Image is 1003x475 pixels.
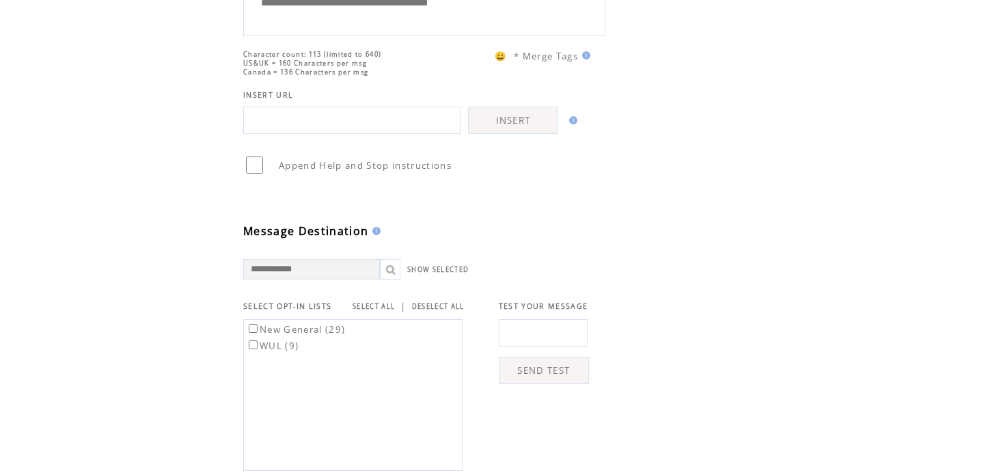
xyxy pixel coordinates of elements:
span: 😀 [495,50,507,62]
label: New General (29) [246,323,345,336]
span: Message Destination [243,223,368,239]
span: Canada = 136 Characters per msg [243,68,368,77]
input: WUL (9) [249,340,258,349]
span: TEST YOUR MESSAGE [499,301,588,311]
img: help.gif [565,116,577,124]
a: SEND TEST [499,357,589,384]
span: SELECT OPT-IN LISTS [243,301,331,311]
a: SHOW SELECTED [407,265,469,274]
a: INSERT [468,107,558,134]
input: New General (29) [249,324,258,333]
span: * Merge Tags [514,50,578,62]
a: DESELECT ALL [412,302,465,311]
span: Character count: 113 (limited to 640) [243,50,381,59]
span: Append Help and Stop instructions [279,159,452,172]
span: INSERT URL [243,90,293,100]
span: | [400,300,406,312]
img: help.gif [368,227,381,235]
a: SELECT ALL [353,302,395,311]
img: help.gif [578,51,590,59]
span: US&UK = 160 Characters per msg [243,59,367,68]
label: WUL (9) [246,340,299,352]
